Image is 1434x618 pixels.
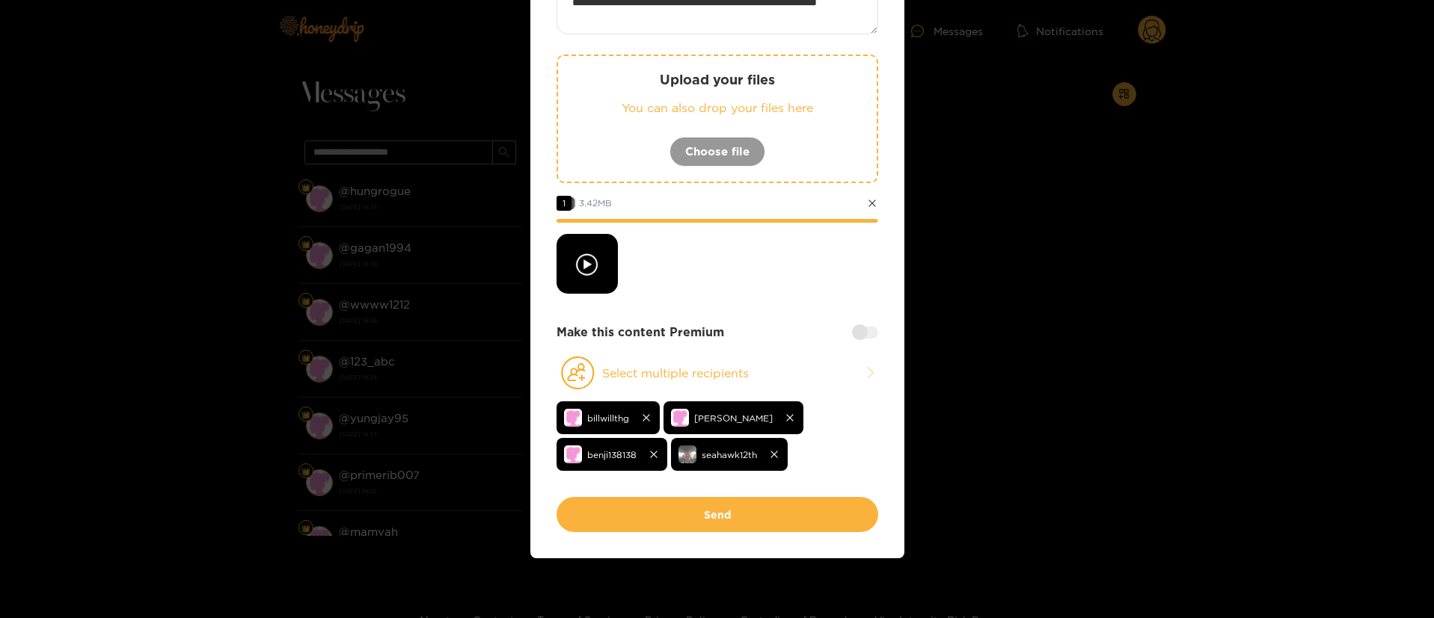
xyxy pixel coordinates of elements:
[671,409,689,427] img: no-avatar.png
[587,410,629,427] span: billwillthg
[557,497,878,532] button: Send
[669,137,765,167] button: Choose file
[588,99,847,117] p: You can also drop your files here
[587,446,637,463] span: benji138138
[702,446,757,463] span: seahawk12th
[694,410,773,427] span: [PERSON_NAME]
[557,196,572,211] span: 1
[678,445,696,463] img: 8a4e8-img_3262.jpeg
[588,71,847,88] p: Upload your files
[564,445,582,463] img: no-avatar.png
[557,324,724,341] strong: Make this content Premium
[564,409,582,427] img: no-avatar.png
[557,356,878,390] button: Select multiple recipients
[579,198,612,208] span: 3.42 MB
